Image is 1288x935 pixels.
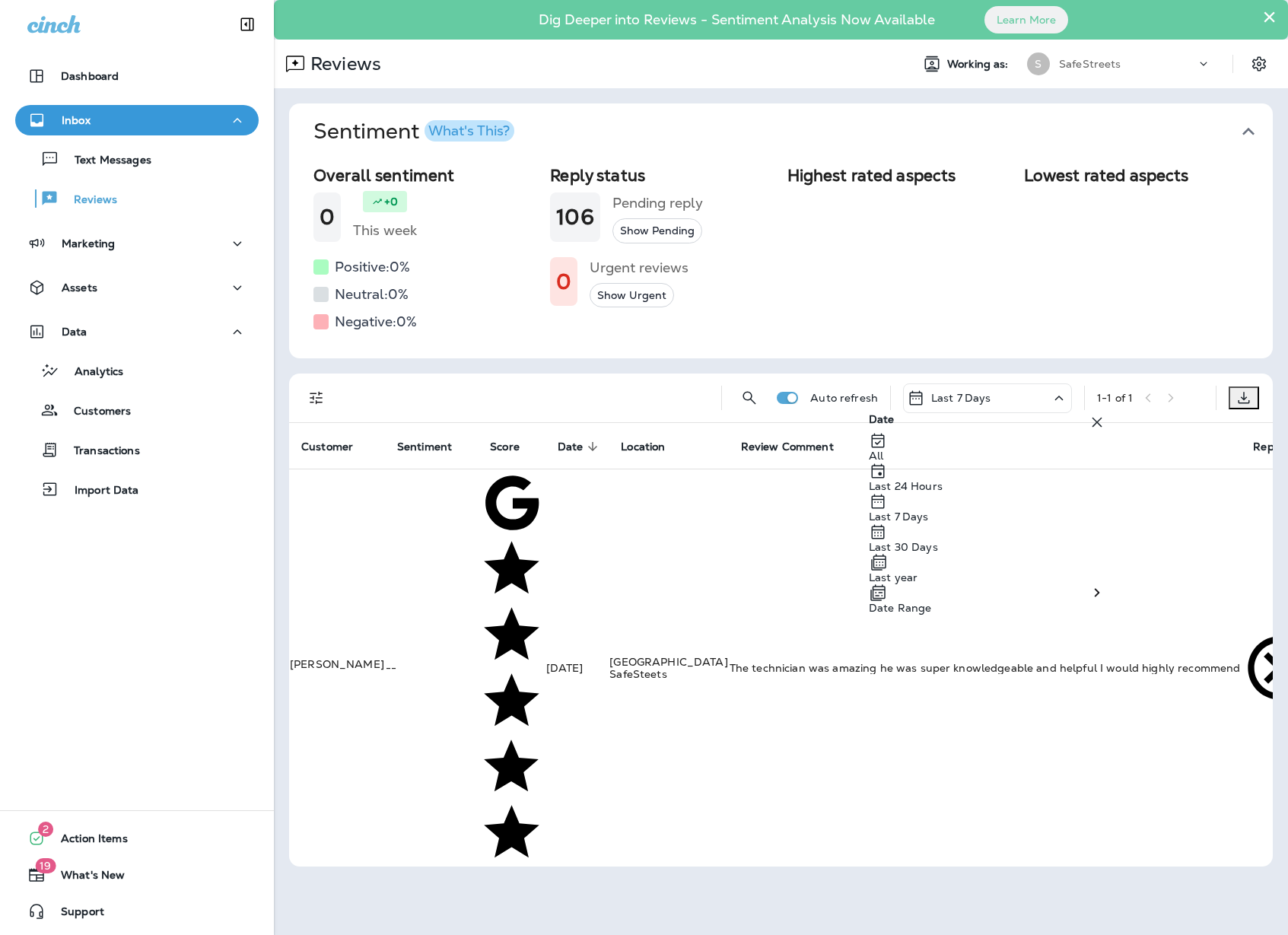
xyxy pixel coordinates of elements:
span: Action Items [46,832,128,851]
button: Show Urgent [590,283,674,308]
p: Analytics [59,365,123,380]
p: Transactions [59,444,140,459]
button: Analytics [15,355,259,386]
p: Data [62,326,87,338]
span: Review Comment [741,440,834,453]
h2: Reply status [550,166,774,185]
span: Sentiment [397,440,472,453]
h5: Urgent reviews [590,256,689,280]
span: Review Comment [741,440,854,453]
p: Last 30 Days [869,541,1106,553]
span: 5 Stars [479,561,545,838]
h1: 0 [556,269,571,294]
p: Last year [869,571,1106,584]
button: Transactions [15,434,259,466]
h5: Negative: 0 % [335,310,417,334]
button: Marketing [15,228,259,259]
button: Export as CSV [1229,386,1259,409]
span: Date [558,440,584,453]
h5: Positive: 0 % [335,255,410,279]
button: Text Messages [15,143,259,175]
span: 19 [35,858,56,873]
span: Customer [301,440,373,453]
button: Inbox [15,105,259,135]
h2: Lowest rated aspects [1024,166,1248,185]
button: Settings [1245,50,1273,78]
p: Reviews [59,193,117,208]
span: Working as: [947,58,1012,71]
p: +0 [384,194,398,209]
div: SentimentWhat's This? [289,160,1273,358]
div: 1 - 1 of 1 [1097,392,1133,404]
p: Last 7 Days [931,392,991,404]
span: Customer [301,440,353,453]
button: Filters [301,383,332,413]
span: Date [558,440,603,453]
p: [PERSON_NAME] [290,658,384,670]
button: Learn More [984,6,1068,33]
div: The technician was amazing he was super knowledgeable and helpful I would highly recommend [730,662,1241,674]
button: Reviews [15,183,259,215]
button: Dashboard [15,61,259,91]
button: Collapse Sidebar [226,9,269,40]
p: Date Range [869,602,931,614]
p: All [869,450,1106,462]
span: Date [869,413,895,431]
p: Last 7 Days [869,510,1106,523]
button: 2Action Items [15,823,259,854]
h5: Neutral: 0 % [335,282,409,307]
div: What's This? [428,124,510,138]
span: Score [490,440,539,453]
p: Text Messages [59,154,151,168]
span: Sentiment [397,440,452,453]
button: 19What's New [15,860,259,890]
h1: Sentiment [313,119,514,145]
button: Search Reviews [734,383,765,413]
p: Reviews [304,52,381,75]
button: Import Data [15,473,259,505]
p: Import Data [59,484,139,498]
h1: 0 [320,205,335,230]
h2: Highest rated aspects [787,166,1012,185]
p: Dig Deeper into Reviews - Sentiment Analysis Now Available [495,17,979,22]
button: Support [15,896,259,927]
button: Assets [15,272,259,303]
h5: Pending reply [612,191,703,215]
p: Marketing [62,237,115,250]
p: Dashboard [61,70,119,82]
p: Assets [62,281,97,294]
td: -- [385,469,478,867]
span: What's New [46,869,125,887]
button: Customers [15,394,259,426]
span: 2 [38,822,53,837]
button: Data [15,316,259,347]
p: SafeStreets [1059,58,1121,70]
span: Score [490,440,520,453]
button: SentimentWhat's This? [301,103,1285,160]
h1: 106 [556,205,593,230]
h5: This week [353,218,417,243]
h2: Overall sentiment [313,166,538,185]
p: Last 24 Hours [869,480,1106,492]
span: [GEOGRAPHIC_DATA] SafeSteets [609,655,727,681]
p: Auto refresh [810,392,878,404]
div: S [1027,52,1050,75]
td: [DATE] [545,469,609,867]
button: Close [1262,5,1277,29]
span: Location [621,440,685,453]
span: Support [46,905,104,924]
button: What's This? [425,120,514,142]
span: Location [621,440,665,453]
button: Show Pending [612,218,702,243]
p: Customers [59,405,131,419]
p: Inbox [62,114,91,126]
